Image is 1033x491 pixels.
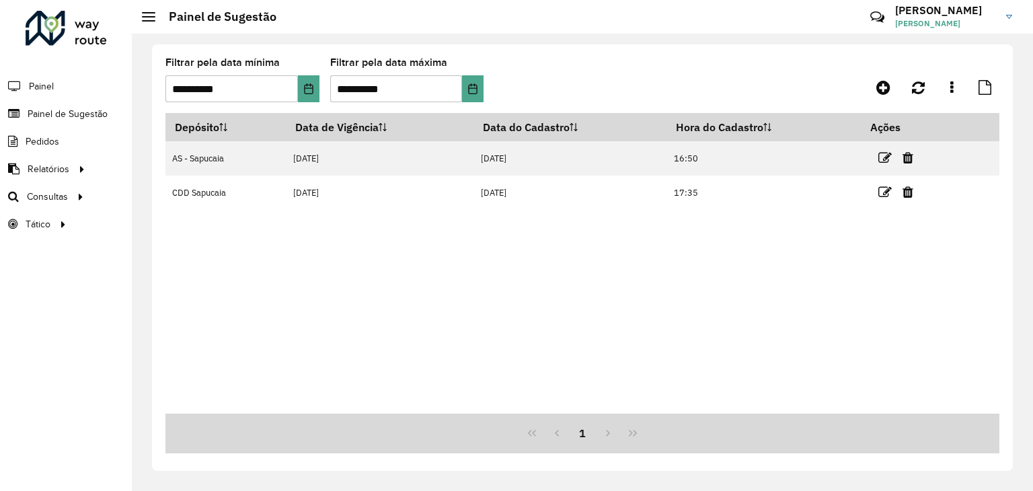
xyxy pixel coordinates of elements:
td: AS - Sapucaia [165,141,286,176]
span: Relatórios [28,162,69,176]
a: Editar [878,183,892,201]
td: 17:35 [667,176,862,210]
th: Depósito [165,113,286,141]
th: Data do Cadastro [473,113,666,141]
th: Ações [861,113,942,141]
h2: Painel de Sugestão [155,9,276,24]
button: 1 [570,420,595,446]
button: Choose Date [298,75,319,102]
span: Pedidos [26,135,59,149]
td: [DATE] [473,141,666,176]
span: Painel de Sugestão [28,107,108,121]
h3: [PERSON_NAME] [895,4,996,17]
td: CDD Sapucaia [165,176,286,210]
span: Tático [26,217,50,231]
a: Editar [878,149,892,167]
td: [DATE] [286,141,474,176]
a: Contato Rápido [863,3,892,32]
td: 16:50 [667,141,862,176]
td: [DATE] [286,176,474,210]
th: Data de Vigência [286,113,474,141]
label: Filtrar pela data máxima [330,54,447,71]
td: [DATE] [473,176,666,210]
a: Excluir [903,183,913,201]
a: Excluir [903,149,913,167]
button: Choose Date [462,75,484,102]
span: Painel [29,79,54,93]
label: Filtrar pela data mínima [165,54,280,71]
span: Consultas [27,190,68,204]
span: [PERSON_NAME] [895,17,996,30]
th: Hora do Cadastro [667,113,862,141]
